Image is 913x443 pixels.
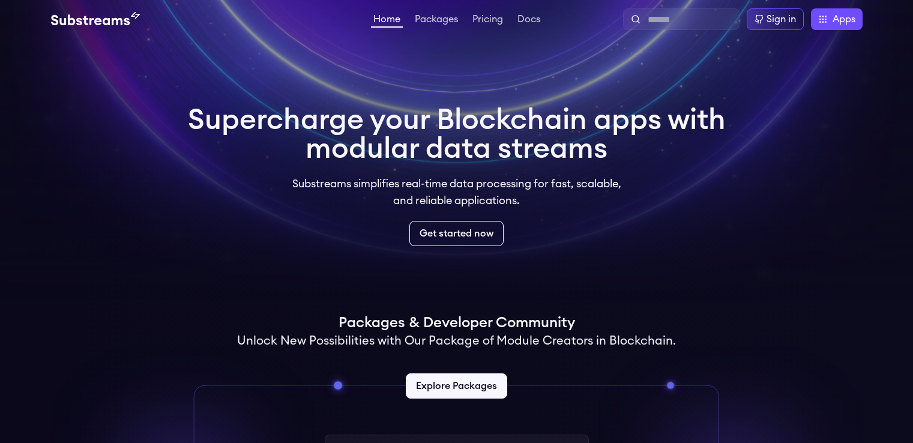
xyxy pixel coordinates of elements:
div: Sign in [767,12,796,26]
a: Docs [515,14,543,26]
h1: Supercharge your Blockchain apps with modular data streams [188,106,726,163]
a: Packages [412,14,460,26]
a: Home [371,14,403,28]
span: Apps [833,12,855,26]
a: Pricing [470,14,505,26]
img: Substream's logo [51,12,140,26]
a: Explore Packages [406,373,507,399]
p: Substreams simplifies real-time data processing for fast, scalable, and reliable applications. [284,175,630,209]
a: Get started now [409,221,504,246]
h2: Unlock New Possibilities with Our Package of Module Creators in Blockchain. [237,333,676,349]
a: Sign in [747,8,804,30]
h1: Packages & Developer Community [339,313,575,333]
